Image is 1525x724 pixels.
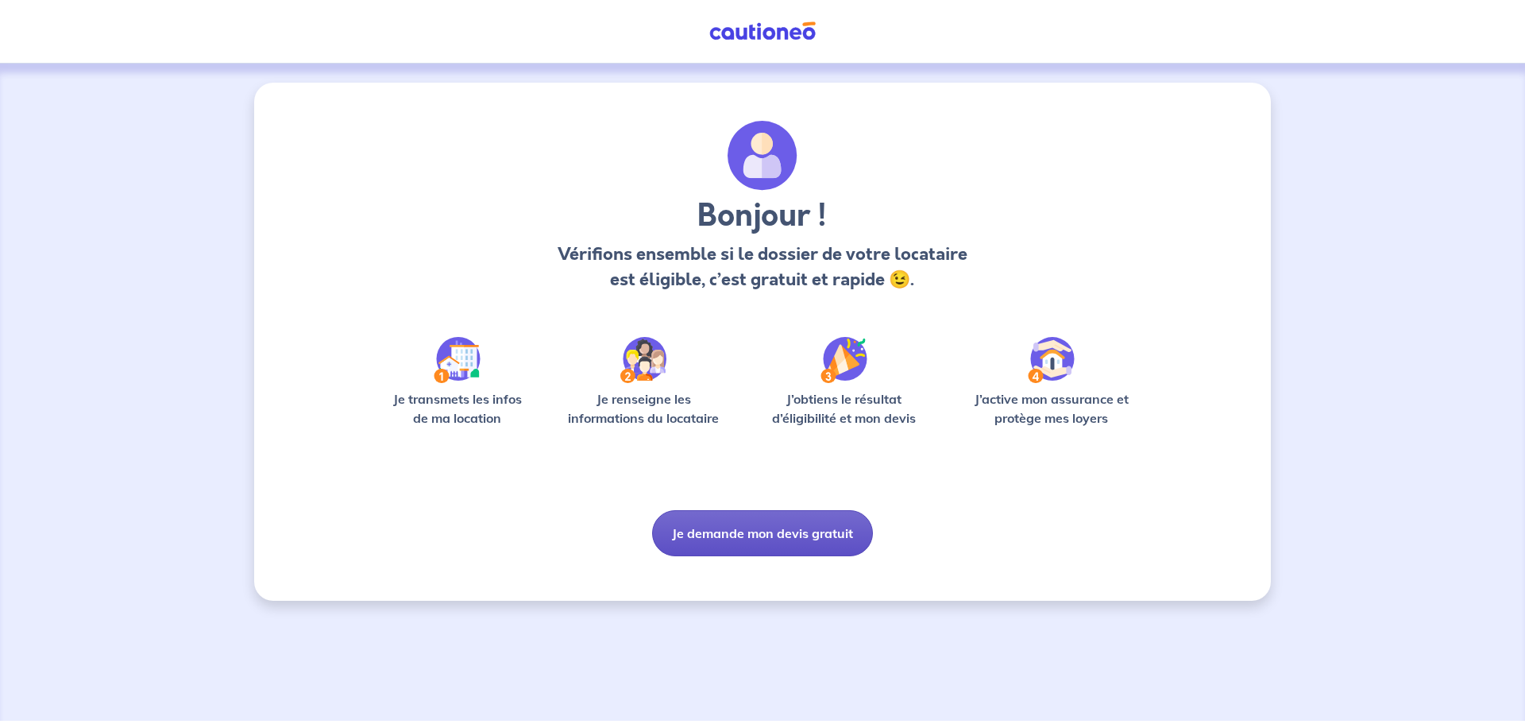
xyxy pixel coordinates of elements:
p: Je renseigne les informations du locataire [558,389,729,428]
h3: Bonjour ! [553,197,971,235]
p: Je transmets les infos de ma location [381,389,533,428]
img: Cautioneo [703,21,822,41]
img: /static/90a569abe86eec82015bcaae536bd8e6/Step-1.svg [434,337,481,383]
img: archivate [728,121,797,191]
img: /static/f3e743aab9439237c3e2196e4328bba9/Step-3.svg [820,337,867,383]
p: Vérifions ensemble si le dossier de votre locataire est éligible, c’est gratuit et rapide 😉. [553,242,971,292]
img: /static/bfff1cf634d835d9112899e6a3df1a5d/Step-4.svg [1028,337,1075,383]
p: J’obtiens le résultat d’éligibilité et mon devis [755,389,934,428]
img: /static/c0a346edaed446bb123850d2d04ad552/Step-2.svg [620,337,666,383]
p: J’active mon assurance et protège mes loyers [959,389,1144,428]
button: Je demande mon devis gratuit [652,510,873,556]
